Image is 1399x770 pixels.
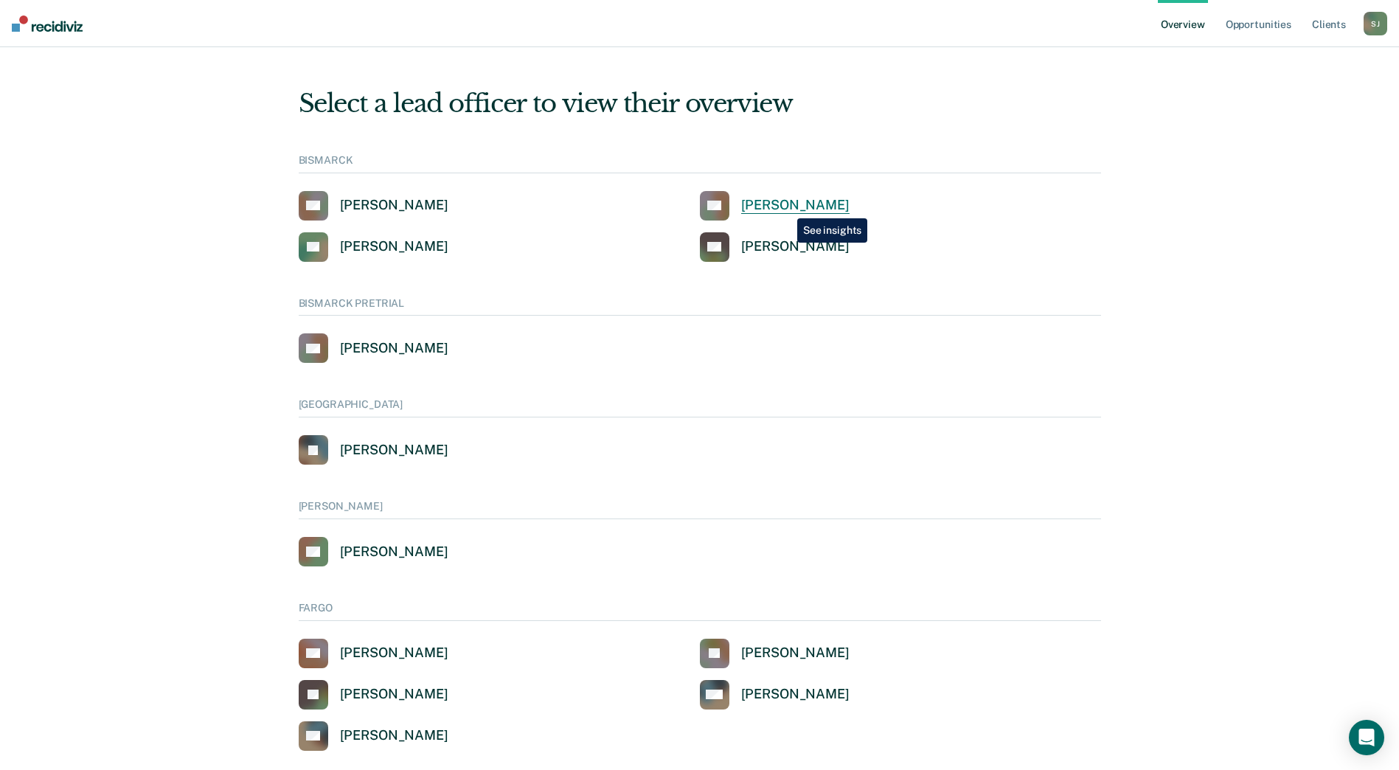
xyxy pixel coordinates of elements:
div: [PERSON_NAME] [741,238,850,255]
div: Select a lead officer to view their overview [299,89,1101,119]
div: [PERSON_NAME] [340,544,448,561]
a: [PERSON_NAME] [299,191,448,221]
div: [PERSON_NAME] [741,645,850,662]
a: [PERSON_NAME] [700,639,850,668]
a: [PERSON_NAME] [299,333,448,363]
a: [PERSON_NAME] [299,639,448,668]
button: SJ [1364,12,1387,35]
a: [PERSON_NAME] [299,537,448,566]
a: [PERSON_NAME] [700,232,850,262]
div: S J [1364,12,1387,35]
a: [PERSON_NAME] [299,680,448,710]
a: [PERSON_NAME] [299,435,448,465]
div: [PERSON_NAME] [741,197,850,214]
div: BISMARCK [299,154,1101,173]
img: Recidiviz [12,15,83,32]
a: [PERSON_NAME] [299,721,448,751]
div: BISMARCK PRETRIAL [299,297,1101,316]
a: [PERSON_NAME] [700,680,850,710]
div: [GEOGRAPHIC_DATA] [299,398,1101,417]
div: [PERSON_NAME] [340,686,448,703]
div: Open Intercom Messenger [1349,720,1384,755]
div: [PERSON_NAME] [340,645,448,662]
div: [PERSON_NAME] [340,442,448,459]
div: [PERSON_NAME] [340,197,448,214]
div: [PERSON_NAME] [741,686,850,703]
div: [PERSON_NAME] [340,238,448,255]
div: [PERSON_NAME] [340,340,448,357]
div: [PERSON_NAME] [340,727,448,744]
a: [PERSON_NAME] [700,191,850,221]
div: FARGO [299,602,1101,621]
a: [PERSON_NAME] [299,232,448,262]
div: [PERSON_NAME] [299,500,1101,519]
